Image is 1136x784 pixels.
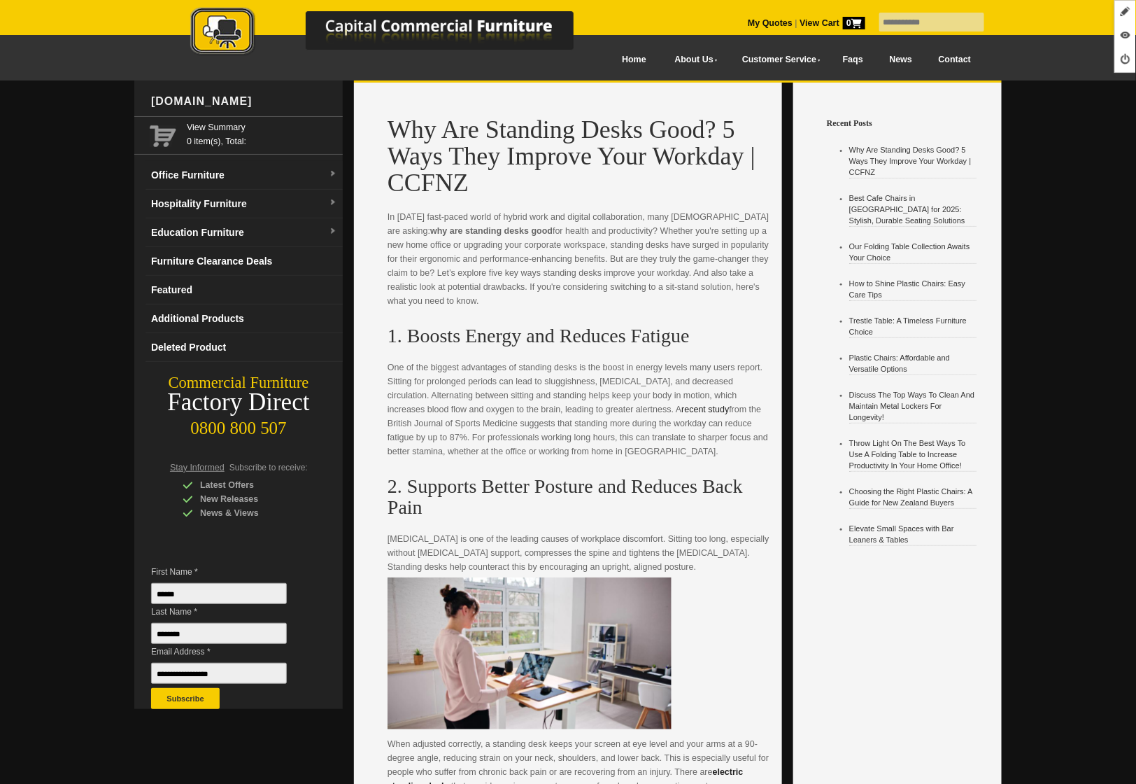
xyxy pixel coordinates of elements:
[660,44,727,76] a: About Us
[827,116,991,130] h4: Recent Posts
[187,120,337,134] a: View Summary
[925,44,984,76] a: Contact
[134,393,343,412] div: Factory Direct
[876,44,925,76] a: News
[145,304,343,333] a: Additional Products
[151,583,287,604] input: First Name *
[170,463,225,472] span: Stay Informed
[329,170,337,178] img: dropdown
[849,279,965,299] a: How to Shine Plastic Chairs: Easy Care Tips
[388,360,771,472] p: One of the biggest advantages of standing desks is the boost in energy levels many users report. ...
[800,18,865,28] strong: View Cart
[151,645,308,659] span: Email Address *
[849,524,954,544] a: Elevate Small Spaces with Bar Leaners & Tables
[152,7,641,62] a: Capital Commercial Furniture Logo
[849,242,970,262] a: Our Folding Table Collection Awaits Your Choice
[151,605,308,619] span: Last Name *
[134,412,343,438] div: 0800 800 507
[145,218,343,247] a: Education Furnituredropdown
[183,506,315,520] div: News & Views
[797,18,865,28] a: View Cart0
[388,210,771,322] p: In [DATE] fast-paced world of hybrid work and digital collaboration, many [DEMOGRAPHIC_DATA] are ...
[388,532,771,574] p: [MEDICAL_DATA] is one of the leading causes of workplace discomfort. Sitting too long, especially...
[830,44,876,76] a: Faqs
[183,478,315,492] div: Latest Offers
[681,405,729,414] a: recent study
[388,577,672,729] img: person using a standing desk while working
[145,333,343,362] a: Deleted Product
[329,227,337,236] img: dropdown
[229,463,308,472] span: Subscribe to receive:
[151,565,308,579] span: First Name *
[151,663,287,684] input: Email Address *
[145,247,343,276] a: Furniture Clearance Deals
[849,439,966,470] a: Throw Light On The Best Ways To Use A Folding Table to Increase Productivity In Your Home Office!
[388,325,771,346] h2: 1. Boosts Energy and Reduces Fatigue
[151,688,220,709] button: Subscribe
[145,80,343,122] div: [DOMAIN_NAME]
[849,146,971,176] a: Why Are Standing Desks Good? 5 Ways They Improve Your Workday | CCFNZ
[748,18,793,28] a: My Quotes
[388,116,771,196] h1: Why Are Standing Desks Good? 5 Ways They Improve Your Workday | CCFNZ
[329,199,337,207] img: dropdown
[152,7,641,58] img: Capital Commercial Furniture Logo
[134,373,343,393] div: Commercial Furniture
[145,276,343,304] a: Featured
[145,190,343,218] a: Hospitality Furnituredropdown
[187,120,337,146] span: 0 item(s), Total:
[849,316,967,336] a: Trestle Table: A Timeless Furniture Choice
[849,194,965,225] a: Best Cafe Chairs in [GEOGRAPHIC_DATA] for 2025: Stylish, Durable Seating Solutions
[183,492,315,506] div: New Releases
[430,226,553,236] strong: why are standing desks good
[849,487,972,507] a: Choosing the Right Plastic Chairs: A Guide for New Zealand Buyers
[849,353,950,373] a: Plastic Chairs: Affordable and Versatile Options
[849,391,974,421] a: Discuss The Top Ways To Clean And Maintain Metal Lockers For Longevity!
[388,476,771,518] h2: 2. Supports Better Posture and Reduces Back Pain
[151,623,287,644] input: Last Name *
[727,44,830,76] a: Customer Service
[145,161,343,190] a: Office Furnituredropdown
[843,17,865,29] span: 0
